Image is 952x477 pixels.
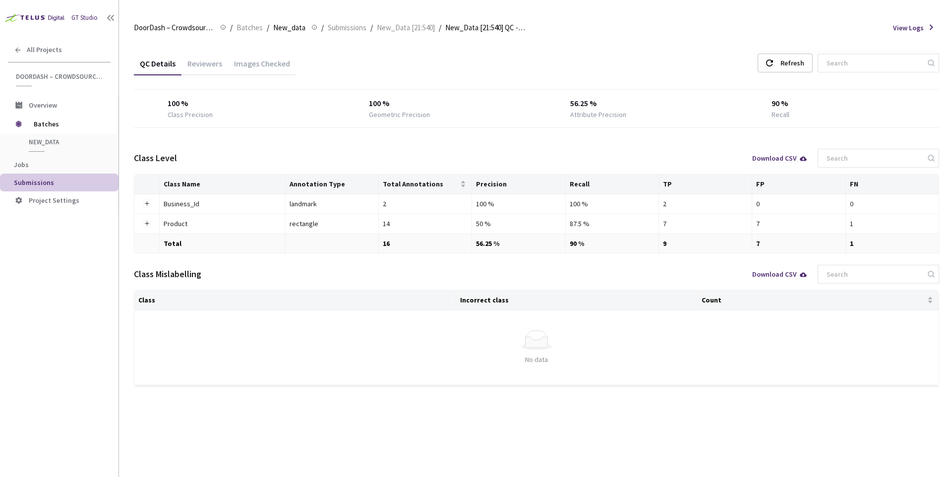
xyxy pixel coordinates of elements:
div: Download CSV [752,271,808,278]
div: Class Level [134,152,177,165]
span: DoorDash – Crowdsource Catalog Annotation [16,72,105,81]
li: / [439,22,441,34]
a: New_Data [21:540] [375,22,437,33]
div: 90 % [772,98,906,110]
th: Total Annotations [379,175,472,194]
div: 7 [663,218,748,229]
div: rectangle [290,218,374,229]
span: Jobs [14,160,29,169]
span: Batches [34,114,102,134]
div: Download CSV [752,155,808,162]
div: 2 [663,198,748,209]
th: FP [752,175,845,194]
div: Images Checked [228,59,296,75]
td: 56.25 % [472,234,565,253]
td: 1 [846,234,939,253]
a: Submissions [326,22,368,33]
div: 0 [756,198,841,209]
a: Batches [235,22,265,33]
span: Submissions [14,178,54,187]
th: Class Name [160,175,286,194]
div: Geometric Precision [369,110,430,119]
span: New_data [273,22,305,34]
th: Precision [472,175,565,194]
div: Class Mislabelling [134,268,201,281]
span: New_data [29,138,102,146]
div: 1 [850,218,935,229]
div: Refresh [780,54,804,72]
input: Search [821,265,926,283]
div: 100 % [369,98,503,110]
span: Overview [29,101,57,110]
div: landmark [290,198,374,209]
span: View Logs [893,23,924,33]
div: Recall [772,110,789,119]
button: Expand row [143,200,151,208]
a: Incorrect class [460,296,509,304]
th: Recall [566,175,659,194]
div: 0 [850,198,935,209]
td: 7 [752,234,845,253]
li: / [230,22,233,34]
div: No data [138,354,935,365]
div: 50 % [476,218,561,229]
span: Submissions [328,22,366,34]
li: / [267,22,269,34]
li: / [321,22,324,34]
td: Total [160,234,286,253]
div: 2 [383,198,468,209]
li: / [370,22,373,34]
div: Product [164,218,273,229]
div: 87.5 % [570,218,654,229]
div: Attribute Precision [570,110,626,119]
div: Reviewers [181,59,228,75]
th: Annotation Type [286,175,379,194]
span: New_Data [21:540] QC - [DATE] [445,22,526,34]
a: Class [138,296,155,304]
div: 56.25 % [570,98,705,110]
a: Count [702,296,721,304]
span: Total Annotations [383,180,458,188]
div: Class Precision [168,110,213,119]
span: Project Settings [29,196,79,205]
span: DoorDash – Crowdsource Catalog Annotation [134,22,214,34]
div: 100 % [476,198,561,209]
span: Batches [237,22,263,34]
td: 9 [659,234,752,253]
div: 100 % [570,198,654,209]
td: 16 [379,234,472,253]
div: 14 [383,218,468,229]
th: TP [659,175,752,194]
input: Search [821,54,926,72]
th: FN [846,175,939,194]
button: Expand row [143,220,151,228]
td: 90 % [566,234,659,253]
div: QC Details [134,59,181,75]
div: 100 % [168,98,302,110]
div: 7 [756,218,841,229]
input: Search [821,149,926,167]
span: New_Data [21:540] [377,22,435,34]
span: All Projects [27,46,62,54]
div: GT Studio [71,13,98,23]
div: Business_Id [164,198,273,209]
